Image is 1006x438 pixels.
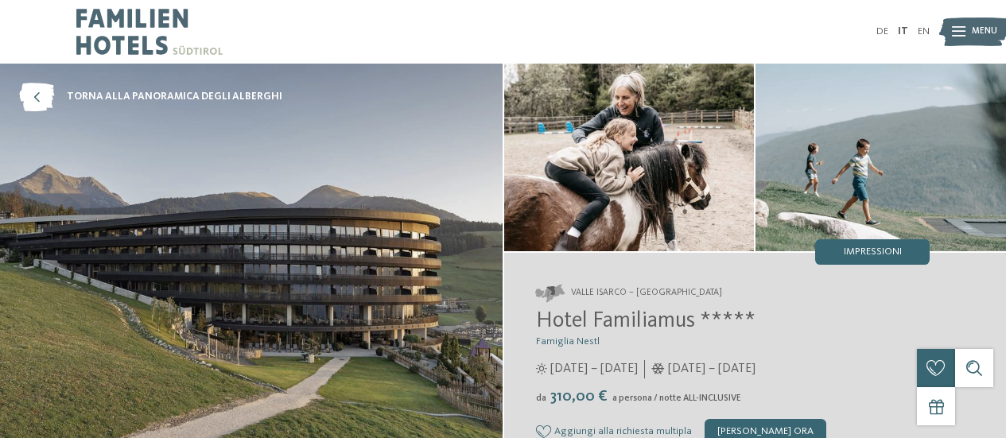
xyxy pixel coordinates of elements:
[548,389,611,405] span: 310,00 €
[972,25,997,38] span: Menu
[536,363,547,374] i: Orari d'apertura estate
[755,64,1006,251] img: Family hotel a Maranza
[67,90,282,104] span: torna alla panoramica degli alberghi
[550,360,638,378] span: [DATE] – [DATE]
[844,247,902,258] span: Impressioni
[668,360,755,378] span: [DATE] – [DATE]
[571,287,722,300] span: Valle Isarco – [GEOGRAPHIC_DATA]
[898,26,908,37] a: IT
[536,393,546,403] span: da
[876,26,888,37] a: DE
[918,26,930,37] a: EN
[554,426,692,437] span: Aggiungi alla richiesta multipla
[612,393,741,403] span: a persona / notte ALL-INCLUSIVE
[19,83,282,111] a: torna alla panoramica degli alberghi
[651,363,665,374] i: Orari d'apertura inverno
[504,64,755,251] img: Family hotel a Maranza
[536,336,600,347] span: Famiglia Nestl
